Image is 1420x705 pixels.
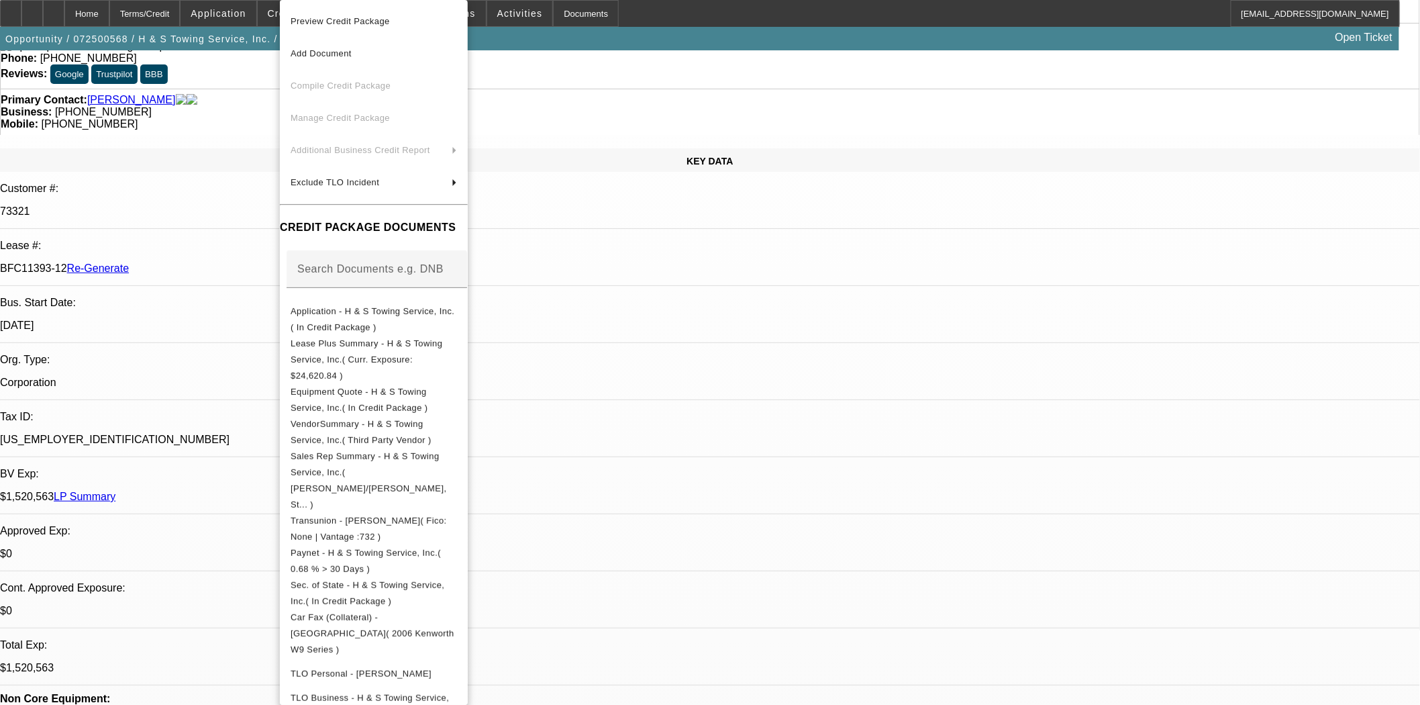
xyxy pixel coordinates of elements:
[291,669,432,679] span: TLO Personal - [PERSON_NAME]
[280,449,468,513] button: Sales Rep Summary - H & S Towing Service, Inc.( Lionello, Nick/Richards, St... )
[291,548,441,574] span: Paynet - H & S Towing Service, Inc.( 0.68 % > 30 Days )
[291,451,446,510] span: Sales Rep Summary - H & S Towing Service, Inc.( [PERSON_NAME]/[PERSON_NAME], St... )
[280,220,468,236] h4: CREDIT PACKAGE DOCUMENTS
[291,338,442,381] span: Lease Plus Summary - H & S Towing Service, Inc.( Curr. Exposure: $24,620.84 )
[291,516,447,542] span: Transunion - [PERSON_NAME]( Fico: None | Vantage :732 )
[291,16,390,26] span: Preview Credit Package
[291,48,352,58] span: Add Document
[280,384,468,416] button: Equipment Quote - H & S Towing Service, Inc.( In Credit Package )
[280,545,468,577] button: Paynet - H & S Towing Service, Inc.( 0.68 % > 30 Days )
[291,306,454,332] span: Application - H & S Towing Service, Inc.( In Credit Package )
[291,612,454,655] span: Car Fax (Collateral) - [GEOGRAPHIC_DATA]( 2006 Kenworth W9 Series )
[280,610,468,658] button: Car Fax (Collateral) - Kenworth( 2006 Kenworth W9 Series )
[280,336,468,384] button: Lease Plus Summary - H & S Towing Service, Inc.( Curr. Exposure: $24,620.84 )
[291,419,432,445] span: VendorSummary - H & S Towing Service, Inc.( Third Party Vendor )
[280,577,468,610] button: Sec. of State - H & S Towing Service, Inc.( In Credit Package )
[280,416,468,449] button: VendorSummary - H & S Towing Service, Inc.( Third Party Vendor )
[280,303,468,336] button: Application - H & S Towing Service, Inc.( In Credit Package )
[291,387,428,413] span: Equipment Quote - H & S Towing Service, Inc.( In Credit Package )
[280,658,468,690] button: TLO Personal - Hummelbaugh, Robert
[297,263,444,275] mat-label: Search Documents e.g. DNB
[291,177,379,187] span: Exclude TLO Incident
[291,580,444,606] span: Sec. of State - H & S Towing Service, Inc.( In Credit Package )
[280,513,468,545] button: Transunion - Hummelbaugh, Robert( Fico: None | Vantage :732 )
